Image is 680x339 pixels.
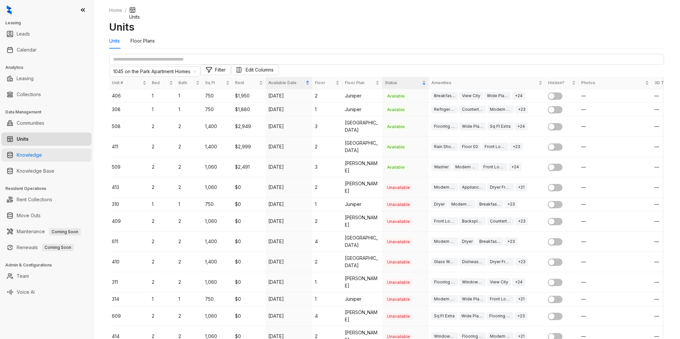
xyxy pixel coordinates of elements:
[459,122,486,130] div: Wide Plank Oak Wood Flooring
[342,77,382,89] th: Floor Plan
[232,292,266,306] td: $0
[125,7,126,21] li: /
[109,306,149,326] td: 609
[312,77,342,89] th: Floor
[202,137,232,157] td: 1,400
[1,27,92,41] li: Leads
[202,211,232,232] td: 1,060
[345,235,378,248] span: [GEOGRAPHIC_DATA]
[109,177,149,198] td: 413
[431,217,458,225] div: Front Loading Washer
[581,106,586,112] span: —
[429,77,545,89] th: Amenities
[581,259,586,264] span: —
[581,296,586,302] span: —
[487,122,513,130] div: Sq Ft Extra
[5,65,93,71] h3: Analytics
[5,262,93,268] h3: Admin & Configurations
[654,218,659,224] span: —
[266,198,312,211] td: [DATE]
[266,116,312,137] td: [DATE]
[152,80,168,86] span: Bed
[581,80,644,86] span: Photos
[459,92,483,100] div: View City
[176,157,202,177] td: 2
[266,292,312,306] td: [DATE]
[345,201,361,207] span: Juniper
[654,93,659,98] span: —
[17,27,30,41] a: Leads
[109,232,149,252] td: 611
[1,116,92,130] li: Communities
[266,306,312,326] td: [DATE]
[176,103,202,116] td: 1
[266,177,312,198] td: [DATE]
[431,183,458,191] div: Modern Kitchen
[581,239,586,244] span: —
[149,116,176,137] td: 2
[581,144,586,149] span: —
[481,163,507,171] div: Front Loading Washer
[1,193,92,206] li: Rent Collections
[431,312,457,320] div: Sq Ft Extra
[312,103,342,116] td: 1
[17,209,41,222] a: Move Outs
[312,232,342,252] td: 4
[345,215,377,228] span: [PERSON_NAME]
[654,313,659,319] span: —
[312,157,342,177] td: 3
[431,143,458,151] div: Rain Shower Head
[654,164,659,170] span: —
[202,292,232,306] td: 750
[5,20,93,26] h3: Leasing
[17,43,37,57] a: Calendar
[202,306,232,326] td: 1,060
[509,163,522,171] div: + 24
[17,148,42,162] a: Knowledge
[232,232,266,252] td: $0
[268,80,304,86] span: Available Date
[202,89,232,103] td: 750
[149,232,176,252] td: 2
[266,89,312,103] td: [DATE]
[202,252,232,272] td: 1,400
[109,89,149,103] td: 406
[109,272,149,292] td: 311
[149,252,176,272] td: 2
[202,198,232,211] td: 750
[654,239,659,244] span: —
[112,80,141,86] span: Unit #
[515,217,528,225] div: + 23
[109,157,149,177] td: 509
[17,241,74,254] a: RenewalsComing Soon
[202,157,232,177] td: 1,060
[581,279,586,285] span: —
[431,295,458,303] div: Modern Kitchen
[345,106,361,112] span: Juniper
[1,132,92,146] li: Units
[431,92,458,100] div: Breakfast Bar/nook
[176,292,202,306] td: 1
[232,211,266,232] td: $0
[109,66,200,77] div: Change Community
[431,200,447,208] div: Dryer
[581,164,586,170] span: —
[109,211,149,232] td: 409
[232,77,266,89] th: Rent
[109,252,149,272] td: 410
[312,306,342,326] td: 4
[1,269,92,283] li: Team
[149,103,176,116] td: 1
[130,37,155,45] div: Floor Plans
[215,66,226,74] span: Filter
[431,105,458,113] div: Refrigerator Legacy
[385,259,412,265] span: Unavailable
[431,163,451,171] div: Washer
[484,92,511,100] div: Wide Plank Oak Wood Flooring
[654,123,659,129] span: —
[431,80,537,86] span: Amenities
[17,116,44,130] a: Communities
[385,239,412,245] span: Unavailable
[385,164,407,171] span: Available
[109,21,664,33] h2: Units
